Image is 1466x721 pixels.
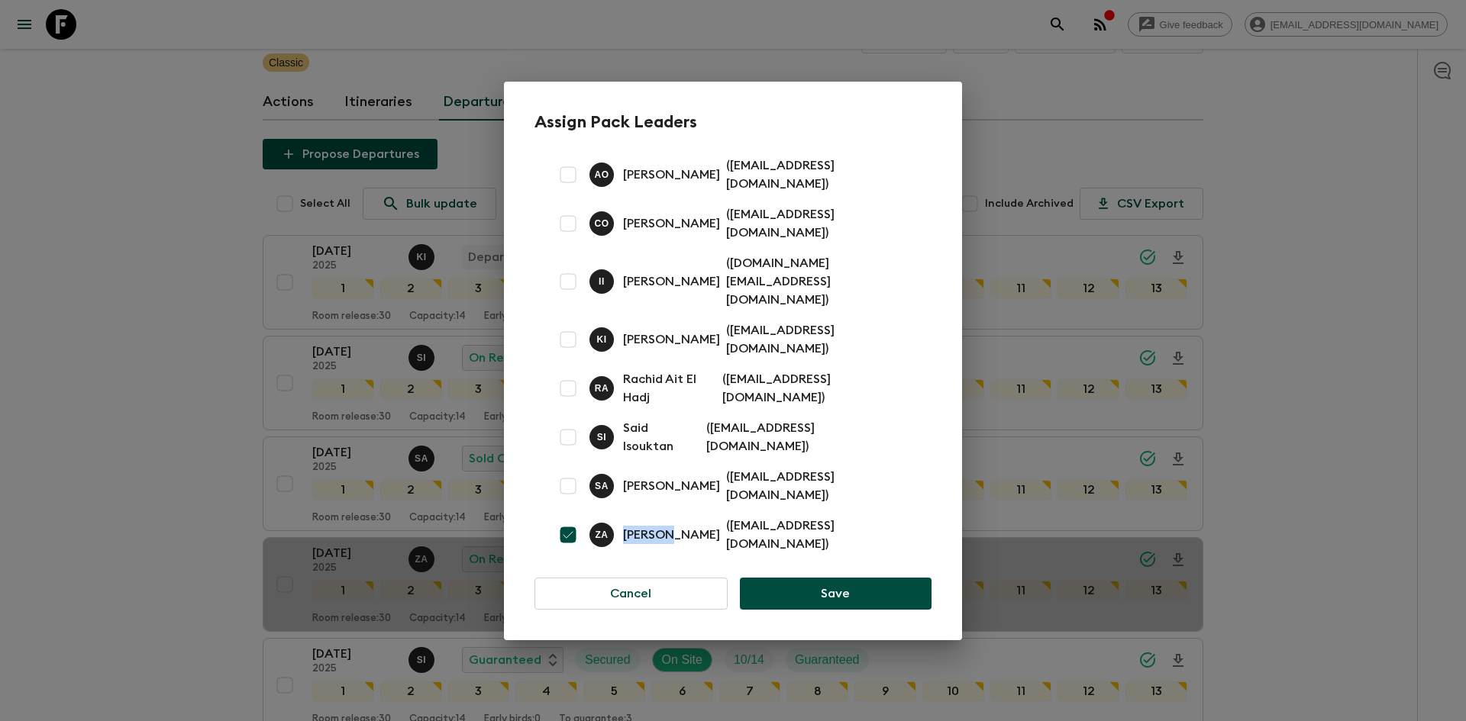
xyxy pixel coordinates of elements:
[726,517,913,553] p: ( [EMAIL_ADDRESS][DOMAIN_NAME] )
[623,166,720,184] p: [PERSON_NAME]
[597,431,607,443] p: S I
[726,205,913,242] p: ( [EMAIL_ADDRESS][DOMAIN_NAME] )
[726,468,913,504] p: ( [EMAIL_ADDRESS][DOMAIN_NAME] )
[623,370,716,407] p: Rachid Ait El Hadj
[706,419,913,455] p: ( [EMAIL_ADDRESS][DOMAIN_NAME] )
[623,272,720,291] p: [PERSON_NAME]
[623,330,720,349] p: [PERSON_NAME]
[599,275,605,288] p: I I
[534,578,728,610] button: Cancel
[623,477,720,495] p: [PERSON_NAME]
[722,370,913,407] p: ( [EMAIL_ADDRESS][DOMAIN_NAME] )
[623,526,720,544] p: [PERSON_NAME]
[726,321,913,358] p: ( [EMAIL_ADDRESS][DOMAIN_NAME] )
[726,254,913,309] p: ( [DOMAIN_NAME][EMAIL_ADDRESS][DOMAIN_NAME] )
[726,156,913,193] p: ( [EMAIL_ADDRESS][DOMAIN_NAME] )
[594,217,609,230] p: C O
[534,112,932,132] h2: Assign Pack Leaders
[623,214,720,233] p: [PERSON_NAME]
[596,333,606,346] p: K I
[594,169,609,181] p: A O
[595,529,608,541] p: Z A
[595,480,609,492] p: S A
[623,419,700,455] p: Said Isouktan
[740,578,932,610] button: Save
[595,382,609,394] p: R A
